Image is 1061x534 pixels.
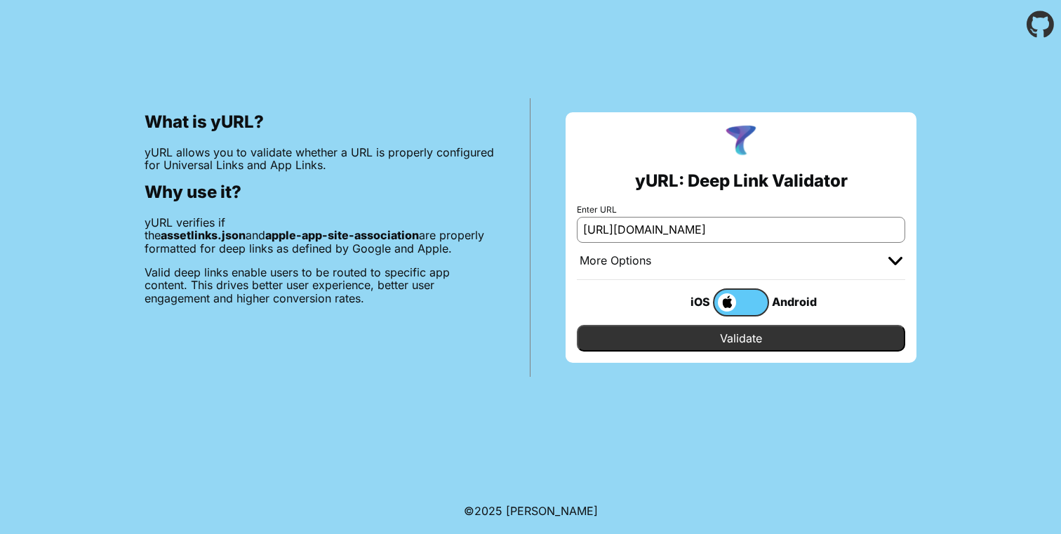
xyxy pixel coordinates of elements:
[888,257,902,265] img: chevron
[635,171,848,191] h2: yURL: Deep Link Validator
[506,504,598,518] a: Michael Ibragimchayev's Personal Site
[145,216,495,255] p: yURL verifies if the and are properly formatted for deep links as defined by Google and Apple.
[580,254,651,268] div: More Options
[657,293,713,311] div: iOS
[474,504,502,518] span: 2025
[769,293,825,311] div: Android
[145,112,495,132] h2: What is yURL?
[577,325,905,352] input: Validate
[265,228,419,242] b: apple-app-site-association
[464,488,598,534] footer: ©
[577,217,905,242] input: e.g. https://app.chayev.com/xyx
[577,205,905,215] label: Enter URL
[145,182,495,202] h2: Why use it?
[161,228,246,242] b: assetlinks.json
[145,266,495,305] p: Valid deep links enable users to be routed to specific app content. This drives better user exper...
[723,124,759,160] img: yURL Logo
[145,146,495,172] p: yURL allows you to validate whether a URL is properly configured for Universal Links and App Links.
